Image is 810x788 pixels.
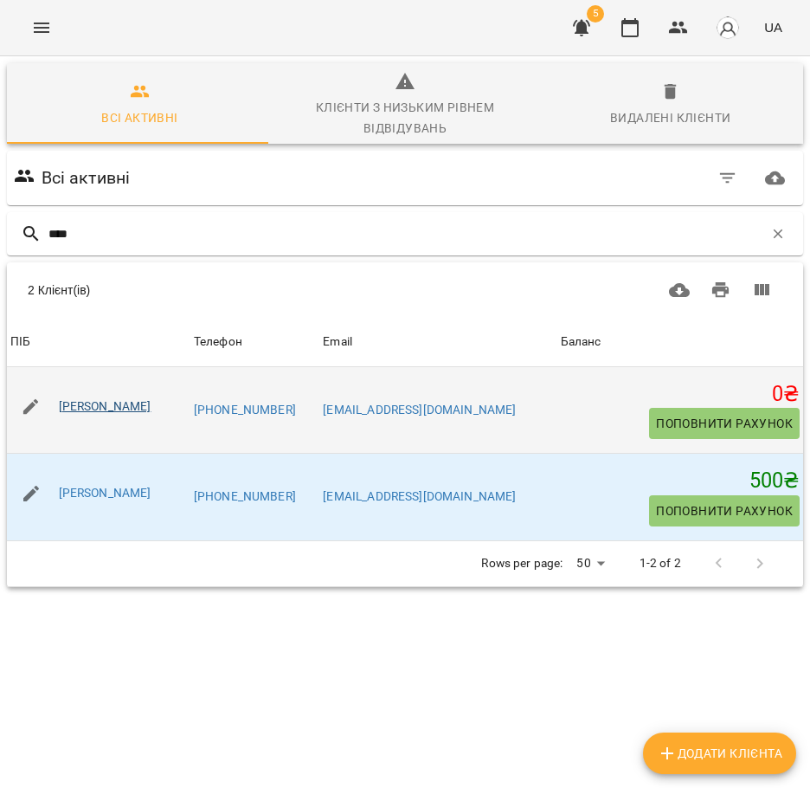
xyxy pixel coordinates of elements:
div: Sort [561,332,601,352]
a: [PERSON_NAME] [59,486,151,500]
div: Телефон [194,332,242,352]
div: Table Toolbar [7,262,803,318]
img: avatar_s.png [716,16,740,40]
div: Email [323,332,352,352]
a: [PHONE_NUMBER] [194,489,296,503]
span: ПІБ [10,332,187,352]
div: Sort [10,332,30,352]
h5: 500 ₴ [561,468,800,494]
button: Вигляд колонок [741,269,782,311]
span: 5 [587,5,604,23]
div: Видалені клієнти [610,107,730,128]
div: ПІБ [10,332,30,352]
button: Поповнити рахунок [649,495,800,526]
span: Телефон [194,332,317,352]
span: Email [323,332,553,352]
div: Баланс [561,332,601,352]
button: Завантажити CSV [659,269,700,311]
p: Rows per page: [481,555,562,572]
span: Поповнити рахунок [656,413,793,434]
button: Друк [700,269,742,311]
div: 50 [569,551,611,576]
div: Клієнти з низьким рівнем відвідувань [283,97,528,139]
p: 1-2 of 2 [640,555,681,572]
a: [EMAIL_ADDRESS][DOMAIN_NAME] [323,403,516,417]
a: [EMAIL_ADDRESS][DOMAIN_NAME] [323,489,516,503]
span: Баланс [561,332,800,352]
button: Menu [21,7,62,48]
h6: Всі активні [42,165,131,191]
a: [PHONE_NUMBER] [194,403,296,417]
a: [PERSON_NAME] [59,399,151,413]
span: UA [764,18,782,36]
h5: 0 ₴ [561,381,800,408]
button: Поповнити рахунок [649,408,800,439]
div: 2 Клієнт(ів) [28,275,375,306]
div: Всі активні [101,107,177,128]
span: Поповнити рахунок [656,501,793,521]
div: Sort [323,332,352,352]
button: UA [757,11,789,43]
